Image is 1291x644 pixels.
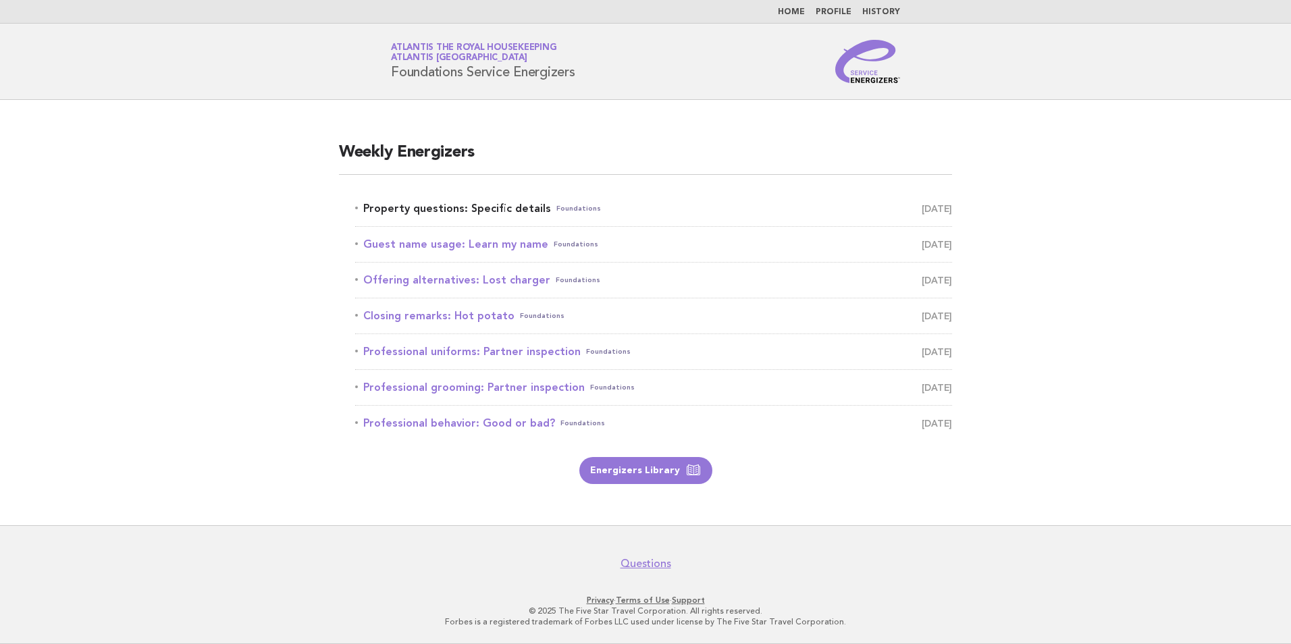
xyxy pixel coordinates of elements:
a: Privacy [587,595,614,605]
span: [DATE] [922,378,952,397]
span: Foundations [586,342,631,361]
a: Closing remarks: Hot potatoFoundations [DATE] [355,306,952,325]
p: · · [232,595,1059,606]
a: Support [672,595,705,605]
span: [DATE] [922,414,952,433]
p: © 2025 The Five Star Travel Corporation. All rights reserved. [232,606,1059,616]
span: [DATE] [922,342,952,361]
span: Foundations [560,414,605,433]
p: Forbes is a registered trademark of Forbes LLC used under license by The Five Star Travel Corpora... [232,616,1059,627]
span: Atlantis [GEOGRAPHIC_DATA] [391,54,527,63]
a: History [862,8,900,16]
a: Professional behavior: Good or bad?Foundations [DATE] [355,414,952,433]
a: Guest name usage: Learn my nameFoundations [DATE] [355,235,952,254]
img: Service Energizers [835,40,900,83]
a: Offering alternatives: Lost chargerFoundations [DATE] [355,271,952,290]
h2: Weekly Energizers [339,142,952,175]
span: [DATE] [922,199,952,218]
a: Terms of Use [616,595,670,605]
a: Energizers Library [579,457,712,484]
span: Foundations [554,235,598,254]
span: Foundations [556,199,601,218]
a: Property questions: Specific detailsFoundations [DATE] [355,199,952,218]
span: Foundations [590,378,635,397]
a: Questions [621,557,671,570]
h1: Foundations Service Energizers [391,44,575,79]
a: Atlantis the Royal HousekeepingAtlantis [GEOGRAPHIC_DATA] [391,43,556,62]
span: [DATE] [922,306,952,325]
span: [DATE] [922,235,952,254]
a: Profile [816,8,851,16]
a: Professional uniforms: Partner inspectionFoundations [DATE] [355,342,952,361]
span: Foundations [556,271,600,290]
span: Foundations [520,306,564,325]
a: Home [778,8,805,16]
span: [DATE] [922,271,952,290]
a: Professional grooming: Partner inspectionFoundations [DATE] [355,378,952,397]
